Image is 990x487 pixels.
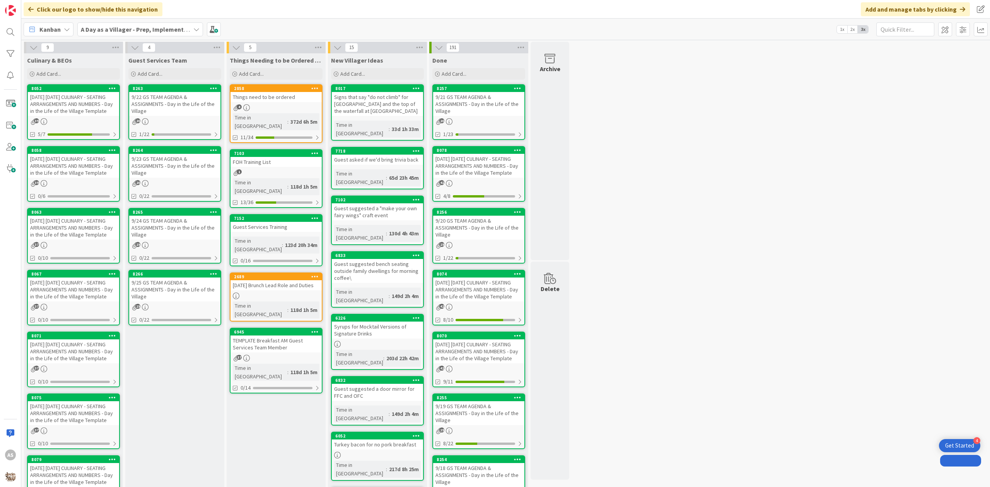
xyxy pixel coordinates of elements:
div: 9/25 GS TEAM AGENDA & ASSIGNMENTS - Day in the Life of the Village [129,278,220,301]
div: 7718Guest asked if we'd bring trivia back [332,148,423,165]
div: 8070 [433,332,524,339]
div: 6945 [234,329,322,335]
span: : [287,306,288,314]
div: 8074[DATE] [DATE] CULINARY - SEATING ARRANGEMENTS AND NUMBERS - Day in the Life of the Village Te... [433,271,524,301]
div: 6833 [335,253,423,258]
span: 0/10 [38,316,48,324]
div: [DATE] [DATE] CULINARY - SEATING ARRANGEMENTS AND NUMBERS - Day in the Life of the Village Template [28,154,119,178]
span: 4 [142,43,155,52]
div: Time in [GEOGRAPHIC_DATA] [334,405,389,422]
span: 39 [34,180,39,185]
div: 8070[DATE] [DATE] CULINARY - SEATING ARRANGEMENTS AND NUMBERS - Day in the Life of the Village Te... [433,332,524,363]
span: 1 [237,169,242,174]
a: 2858Things need to be orderedTime in [GEOGRAPHIC_DATA]:372d 6h 5m11/34 [230,84,323,143]
div: 118d 1h 5m [288,368,319,376]
div: 8063[DATE] [DATE] CULINARY - SEATING ARRANGEMENTS AND NUMBERS - Day in the Life of the Village Te... [28,209,119,240]
a: 8058[DATE] [DATE] CULINARY - SEATING ARRANGEMENTS AND NUMBERS - Day in the Life of the Village Te... [27,146,120,202]
div: 8070 [437,333,524,339]
span: 19 [135,304,140,309]
div: 8052[DATE] [DATE] CULINARY - SEATING ARRANGEMENTS AND NUMBERS - Day in the Life of the Village Te... [28,85,119,116]
div: 8255 [433,394,524,401]
span: 1/23 [443,130,453,138]
span: 20 [439,118,444,123]
div: 9/22 GS TEAM AGENDA & ASSIGNMENTS - Day in the Life of the Village [129,92,220,116]
div: [DATE] [DATE] CULINARY - SEATING ARRANGEMENTS AND NUMBERS - Day in the Life of the Village Template [28,278,119,301]
div: 8063 [31,209,119,215]
div: Time in [GEOGRAPHIC_DATA] [334,461,386,478]
div: 9/23 GS TEAM AGENDA & ASSIGNMENTS - Day in the Life of the Village [129,154,220,178]
div: 82649/23 GS TEAM AGENDA & ASSIGNMENTS - Day in the Life of the Village [129,147,220,178]
span: Add Card... [36,70,61,77]
img: Visit kanbanzone.com [5,5,16,16]
span: 20 [135,118,140,123]
div: 7152Guest Services Training [230,215,322,232]
span: Kanban [39,25,61,34]
div: 8071 [28,332,119,339]
div: 7102Guest suggested a "make your own fairy wings" craft event [332,196,423,220]
div: Add and manage tabs by clicking [861,2,970,16]
div: 82669/25 GS TEAM AGENDA & ASSIGNMENTS - Day in the Life of the Village [129,271,220,301]
span: 42 [439,304,444,309]
div: Time in [GEOGRAPHIC_DATA] [334,350,383,367]
div: Things need to be ordered [230,92,322,102]
span: 0/22 [139,316,149,324]
div: 118d 1h 5m [288,306,319,314]
div: Time in [GEOGRAPHIC_DATA] [233,178,287,195]
div: 2689 [230,273,322,280]
div: 8257 [433,85,524,92]
div: 8265 [133,209,220,215]
a: 8063[DATE] [DATE] CULINARY - SEATING ARRANGEMENTS AND NUMBERS - Day in the Life of the Village Te... [27,208,120,264]
div: Guest Services Training [230,222,322,232]
span: 42 [439,366,444,371]
span: 13/36 [241,198,253,206]
div: [DATE] [DATE] CULINARY - SEATING ARRANGEMENTS AND NUMBERS - Day in the Life of the Village Template [28,339,119,363]
div: 6945TEMPLATE Breakfast AM Guest Services Team Member [230,329,322,352]
div: 118d 1h 5m [288,182,319,191]
div: 8052 [31,86,119,91]
div: [DATE] [DATE] CULINARY - SEATING ARRANGEMENTS AND NUMBERS - Day in the Life of the Village Template [28,463,119,487]
div: Guest suggested bench seating outside family dwellings for morning coffee\ [332,259,423,283]
span: : [389,410,390,418]
a: 6832Guest suggested a door mirror for FFC and OFCTime in [GEOGRAPHIC_DATA]:149d 2h 4m [331,376,424,426]
span: 19 [439,427,444,433]
span: 191 [446,43,459,52]
span: 8/10 [443,316,453,324]
div: 6832 [332,377,423,384]
span: New Villager Ideas [331,56,383,64]
div: 8263 [129,85,220,92]
span: 19 [135,242,140,247]
div: 8074 [437,271,524,277]
span: 0/14 [241,384,251,392]
div: 9/21 GS TEAM AGENDA & ASSIGNMENTS - Day in the Life of the Village [433,92,524,116]
input: Quick Filter... [876,22,934,36]
div: 6226 [332,315,423,322]
div: 6226Syrups for Mocktail Versions of Signature Drinks [332,315,423,339]
div: [DATE] [DATE] CULINARY - SEATING ARRANGEMENTS AND NUMBERS - Day in the Life of the Village Template [433,278,524,301]
div: Open Get Started checklist, remaining modules: 4 [939,439,980,452]
span: 37 [34,242,39,247]
span: 37 [34,427,39,433]
div: 8264 [129,147,220,154]
div: 2858Things need to be ordered [230,85,322,102]
div: Delete [541,284,560,293]
div: 7103 [230,150,322,157]
span: : [386,174,387,182]
div: [DATE] [DATE] CULINARY - SEATING ARRANGEMENTS AND NUMBERS - Day in the Life of the Village Template [28,216,119,240]
div: 8265 [129,209,220,216]
span: 3x [858,26,868,33]
span: 0/10 [38,439,48,448]
div: 82639/22 GS TEAM AGENDA & ASSIGNMENTS - Day in the Life of the Village [129,85,220,116]
div: 8263 [133,86,220,91]
div: Guest asked if we'd bring trivia back [332,155,423,165]
a: 82569/20 GS TEAM AGENDA & ASSIGNMENTS - Day in the Life of the Village1/22 [432,208,525,264]
div: 6052 [332,433,423,439]
div: 7102 [335,197,423,203]
div: 7718 [332,148,423,155]
div: 4 [973,437,980,444]
div: Time in [GEOGRAPHIC_DATA] [233,237,282,254]
a: 8078[DATE] [DATE] CULINARY - SEATING ARRANGEMENTS AND NUMBERS - Day in the Life of the Village Te... [432,146,525,202]
span: 15 [345,43,358,52]
a: 82669/25 GS TEAM AGENDA & ASSIGNMENTS - Day in the Life of the Village0/22 [128,270,221,325]
div: 82559/19 GS TEAM AGENDA & ASSIGNMENTS - Day in the Life of the Village [433,394,524,425]
div: Guest suggested a door mirror for FFC and OFC [332,384,423,401]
